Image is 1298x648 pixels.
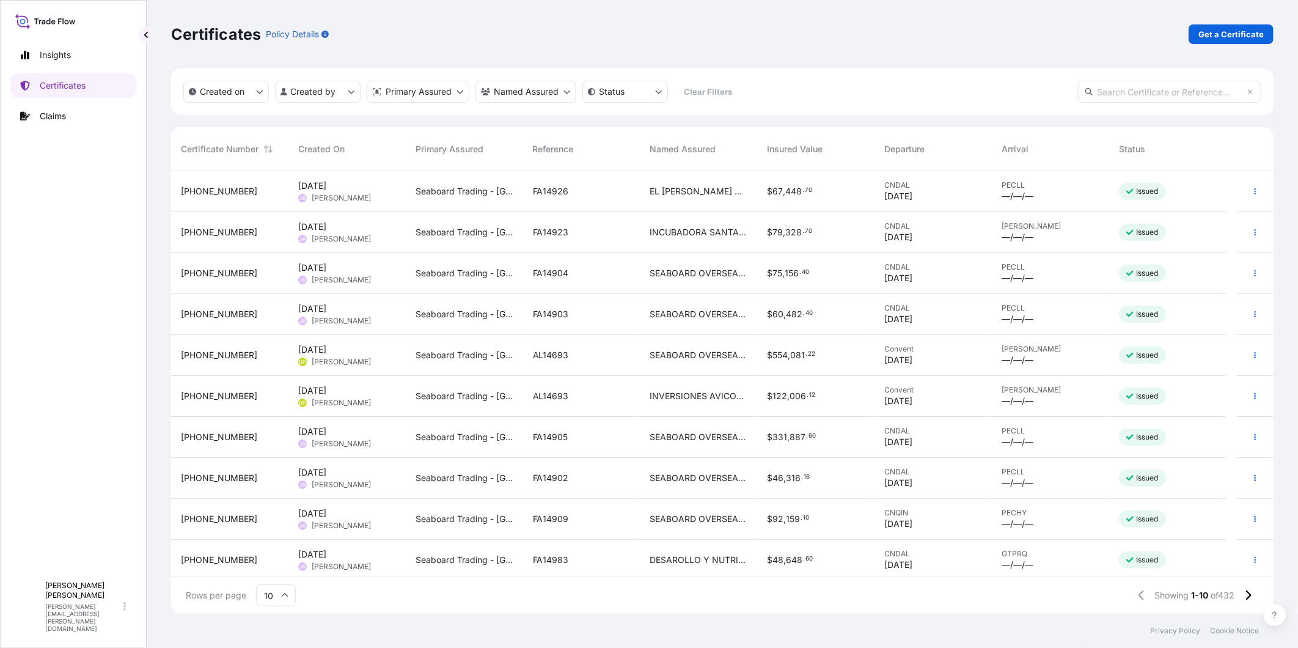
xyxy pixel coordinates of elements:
span: [PERSON_NAME] [312,275,371,285]
button: createdBy Filter options [275,81,361,103]
span: SEABOARD OVERSEAS [GEOGRAPHIC_DATA] S.A. [650,472,748,484]
span: [DATE] [298,262,326,274]
span: JR [299,192,306,204]
span: [PHONE_NUMBER] [181,513,257,525]
a: Claims [10,104,136,128]
span: 60 [809,434,816,438]
span: CNDAL [884,426,982,436]
button: certificateStatus Filter options [582,81,668,103]
span: JR [299,315,306,327]
p: Privacy Policy [1150,626,1200,636]
span: 67 [772,187,783,196]
span: 40 [802,270,809,274]
button: createdOn Filter options [183,81,269,103]
span: 006 [790,392,806,400]
span: [DATE] [884,559,912,571]
span: DESAROLLO Y NUTRICION ANIMAL S.A [650,554,748,566]
p: Issued [1136,268,1159,278]
span: 316 [786,474,801,482]
span: Reference [533,143,574,155]
span: [DATE] [884,313,912,325]
span: —/—/— [1002,477,1033,489]
p: Issued [1136,432,1159,442]
span: $ [767,556,772,564]
span: PECLL [1002,467,1099,477]
span: PECLL [1002,426,1099,436]
p: Issued [1136,391,1159,401]
span: PECLL [1002,262,1099,272]
span: —/—/— [1002,313,1033,325]
span: GTPRQ [1002,549,1099,559]
span: [DATE] [298,303,326,315]
span: 122 [772,392,787,400]
span: $ [767,515,772,523]
p: Issued [1136,309,1159,319]
span: 40 [805,311,813,315]
span: [PERSON_NAME] [312,521,371,531]
span: [DATE] [298,507,326,520]
span: $ [767,228,772,237]
span: CNDAL [884,303,982,313]
p: Primary Assured [386,86,452,98]
span: CNDAL [884,262,982,272]
span: DP [299,356,306,368]
span: Seaboard Trading - [GEOGRAPHIC_DATA] [416,472,513,484]
span: 156 [785,269,799,278]
span: 92 [772,515,783,523]
span: [DATE] [884,231,912,243]
span: 887 [790,433,805,441]
p: Insights [40,49,71,61]
span: [PERSON_NAME] [312,316,371,326]
span: 081 [790,351,805,359]
span: 331 [772,433,787,441]
span: Departure [884,143,925,155]
span: Seaboard Trading - [GEOGRAPHIC_DATA] [416,267,513,279]
span: [PHONE_NUMBER] [181,267,257,279]
span: [DATE] [298,466,326,479]
span: Created On [298,143,345,155]
span: Insured Value [767,143,823,155]
p: Cookie Notice [1210,626,1259,636]
span: SEABOARD OVERSEAS [GEOGRAPHIC_DATA] S.A. [650,431,748,443]
span: [DATE] [298,221,326,233]
span: [DATE] [884,272,912,284]
span: CNDAL [884,221,982,231]
span: CNDAL [884,467,982,477]
span: , [783,515,786,523]
p: Named Assured [494,86,559,98]
span: [PHONE_NUMBER] [181,472,257,484]
span: [DATE] [884,518,912,530]
p: Issued [1136,186,1159,196]
p: Issued [1136,350,1159,360]
span: FA14909 [533,513,569,525]
span: PECLL [1002,180,1099,190]
span: FA14903 [533,308,569,320]
span: FA14983 [533,554,569,566]
span: . [802,188,804,193]
span: CNQIN [884,508,982,518]
span: , [787,433,790,441]
span: . [802,229,804,234]
span: CNDAL [884,180,982,190]
a: Get a Certificate [1189,24,1274,44]
span: —/—/— [1002,231,1033,243]
span: Certificate Number [181,143,258,155]
span: , [783,556,786,564]
span: FA14923 [533,226,569,238]
span: EL [PERSON_NAME] S.A. [650,185,748,197]
p: Clear Filters [684,86,733,98]
span: [PERSON_NAME] [312,480,371,490]
span: [DATE] [298,180,326,192]
span: . [803,557,805,561]
span: . [801,516,802,520]
span: [PHONE_NUMBER] [181,308,257,320]
span: 10 [803,516,809,520]
span: [PHONE_NUMBER] [181,226,257,238]
span: , [783,228,785,237]
span: $ [767,351,772,359]
span: 328 [785,228,802,237]
span: SEABOARD OVERSEAS [GEOGRAPHIC_DATA] S.A. [650,513,748,525]
button: cargoOwner Filter options [475,81,576,103]
span: [PERSON_NAME] [312,193,371,203]
span: [DATE] [298,385,326,397]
